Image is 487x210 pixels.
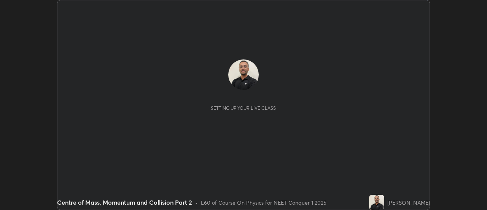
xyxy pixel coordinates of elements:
[369,195,384,210] img: 8c1fde6419384cb7889f551dfce9ab8f.jpg
[57,198,192,207] div: Centre of Mass, Momentum and Collision Part 2
[195,199,198,207] div: •
[201,199,326,207] div: L60 of Course On Physics for NEET Conquer 1 2025
[387,199,430,207] div: [PERSON_NAME]
[228,59,259,90] img: 8c1fde6419384cb7889f551dfce9ab8f.jpg
[211,105,276,111] div: Setting up your live class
